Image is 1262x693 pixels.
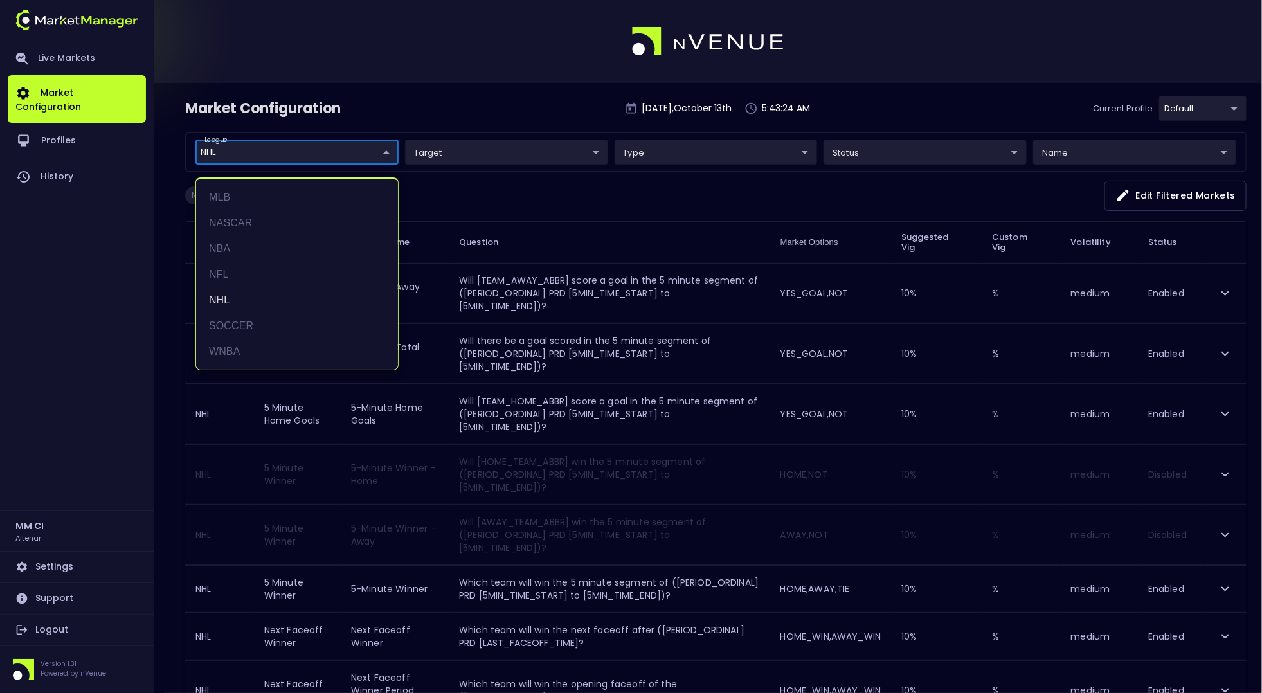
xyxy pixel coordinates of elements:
li: NFL [196,262,398,287]
li: NHL [196,287,398,313]
li: SOCCER [196,313,398,339]
li: NASCAR [196,210,398,236]
li: NBA [196,236,398,262]
li: WNBA [196,339,398,364]
li: MLB [196,184,398,210]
